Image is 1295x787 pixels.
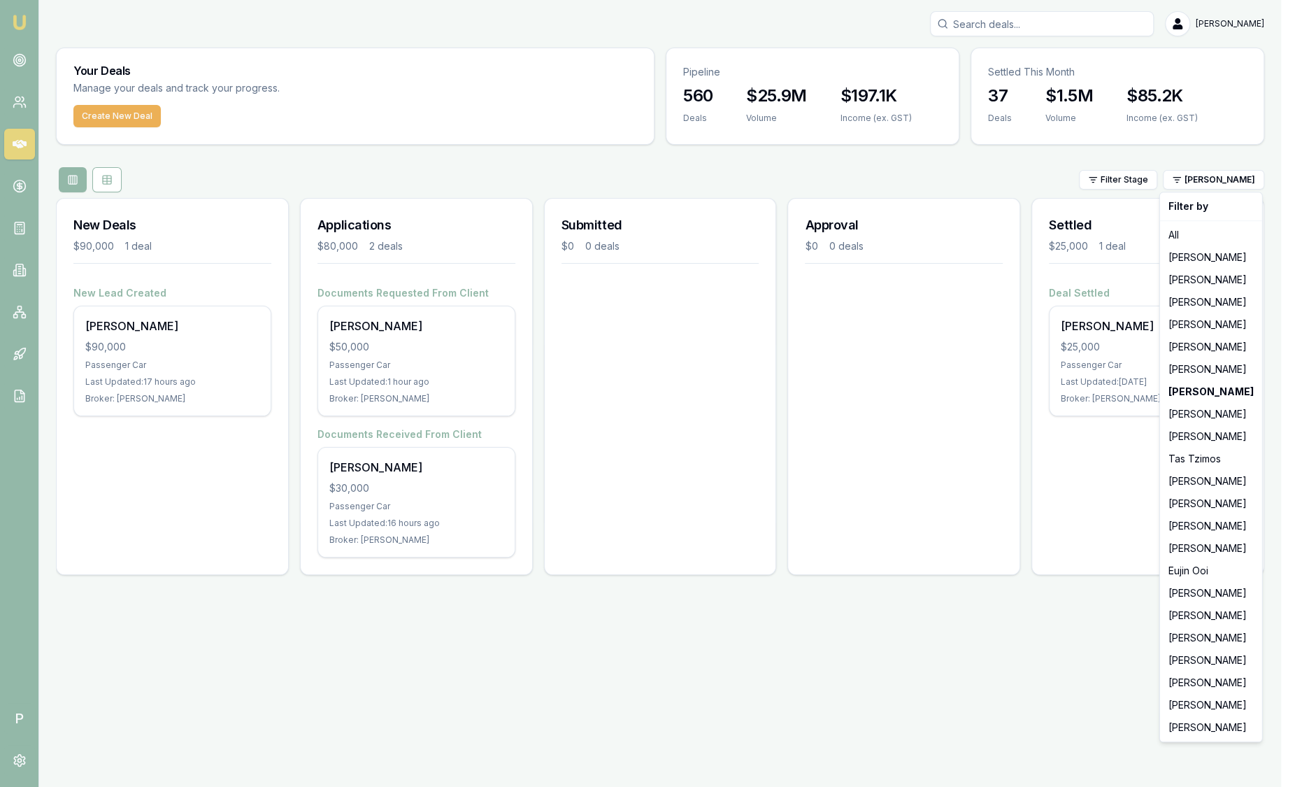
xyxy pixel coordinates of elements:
div: Last Updated: 16 hours ago [329,518,503,529]
h3: Applications [317,215,515,235]
h3: New Deals [73,215,271,235]
div: $25,000 [1061,340,1235,354]
div: Passenger Car [85,360,259,371]
div: Volume [1045,113,1093,124]
input: Search deals [930,11,1154,36]
div: 1 deal [125,239,152,253]
div: [PERSON_NAME] [1163,403,1259,425]
div: [PERSON_NAME] [1163,627,1259,649]
span: [PERSON_NAME] [1185,174,1255,185]
div: $50,000 [329,340,503,354]
div: Broker: [PERSON_NAME] [329,393,503,404]
div: [PERSON_NAME] [329,459,503,476]
div: $25,000 [1049,239,1088,253]
div: Passenger Car [1061,360,1235,371]
h4: Deal Settled [1049,286,1247,300]
div: 2 deals [369,239,403,253]
div: $90,000 [85,340,259,354]
div: [PERSON_NAME] [1163,313,1259,336]
h3: $25.9M [746,85,806,107]
div: [PERSON_NAME] [1163,716,1259,739]
div: Passenger Car [329,360,503,371]
div: [PERSON_NAME] [85,318,259,334]
button: Create New Deal [73,105,161,127]
div: [PERSON_NAME] [1163,246,1259,269]
div: [PERSON_NAME] [329,318,503,334]
div: [PERSON_NAME] [1163,470,1259,492]
div: $0 [561,239,574,253]
div: Deals [988,113,1012,124]
div: [PERSON_NAME] [1163,336,1259,358]
h4: Documents Requested From Client [317,286,515,300]
img: emu-icon-u.png [11,14,28,31]
div: Volume [746,113,806,124]
h3: Approval [805,215,1003,235]
div: $0 [805,239,817,253]
div: [PERSON_NAME] [1163,672,1259,694]
div: [PERSON_NAME] [1163,582,1259,604]
h4: Documents Received From Client [317,427,515,441]
div: [PERSON_NAME] [1163,604,1259,627]
div: $80,000 [317,239,358,253]
div: [PERSON_NAME] [1061,318,1235,334]
div: Broker: [PERSON_NAME] [85,393,259,404]
div: Eujin Ooi [1163,560,1259,582]
h3: $197.1K [840,85,912,107]
h3: $1.5M [1045,85,1093,107]
div: [PERSON_NAME] [1163,425,1259,448]
h3: 37 [988,85,1012,107]
div: Last Updated: [DATE] [1061,376,1235,388]
div: 0 deals [585,239,620,253]
div: Filter by [1163,195,1259,218]
h3: Submitted [561,215,759,235]
div: Passenger Car [329,501,503,512]
div: All [1163,224,1259,246]
p: Manage your deals and track your progress. [73,80,431,97]
div: [PERSON_NAME] [1163,537,1259,560]
div: 1 deal [1099,239,1126,253]
div: Deals [683,113,713,124]
h4: New Lead Created [73,286,271,300]
div: Income (ex. GST) [840,113,912,124]
div: Broker: [PERSON_NAME] [329,534,503,546]
div: $30,000 [329,481,503,495]
span: Filter Stage [1101,174,1148,185]
strong: [PERSON_NAME] [1168,385,1254,399]
div: [PERSON_NAME] [1163,358,1259,381]
p: Pipeline [683,65,942,79]
div: [PERSON_NAME] [1163,269,1259,291]
h3: 560 [683,85,713,107]
span: P [4,703,35,734]
p: Settled This Month [988,65,1247,79]
div: [PERSON_NAME] [1163,492,1259,515]
h3: $85.2K [1126,85,1198,107]
span: [PERSON_NAME] [1196,18,1264,29]
div: [PERSON_NAME] [1163,515,1259,537]
div: 0 deals [829,239,863,253]
div: Last Updated: 17 hours ago [85,376,259,388]
h3: Settled [1049,215,1247,235]
div: $90,000 [73,239,114,253]
div: Tas Tzimos [1163,448,1259,470]
div: Last Updated: 1 hour ago [329,376,503,388]
div: Broker: [PERSON_NAME] [1061,393,1235,404]
div: [PERSON_NAME] [1163,291,1259,313]
div: [PERSON_NAME] [1163,649,1259,672]
div: [PERSON_NAME] [1163,694,1259,716]
h3: Your Deals [73,65,637,76]
div: Income (ex. GST) [1126,113,1198,124]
